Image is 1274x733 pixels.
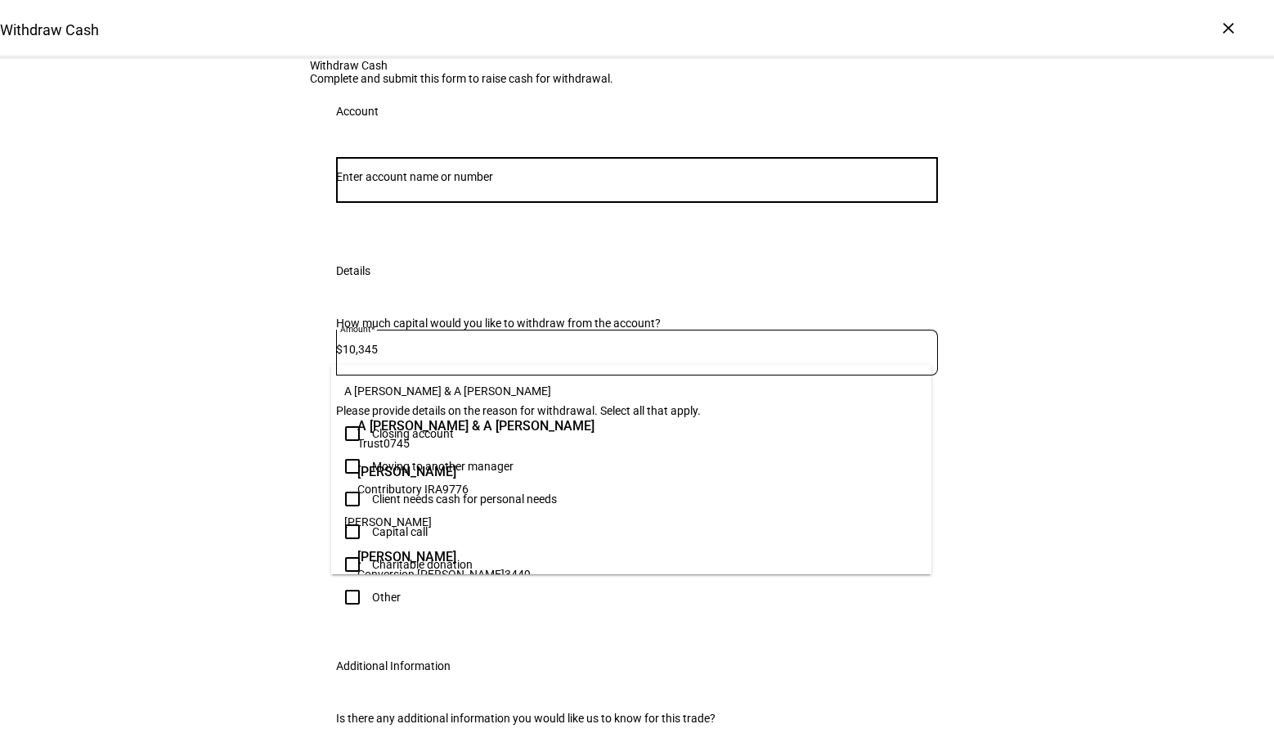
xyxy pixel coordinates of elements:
div: Details [336,264,370,277]
div: How much capital would you like to withdraw from the account? [336,317,938,330]
span: $ [336,343,343,356]
div: Account [336,105,379,118]
div: Other [372,591,401,604]
div: Adrienne E Selke [353,543,535,586]
span: [PERSON_NAME] [344,515,432,528]
span: 0745 [384,437,410,450]
span: Contributory IRA [357,483,442,496]
span: A [PERSON_NAME] & A [PERSON_NAME] [357,416,594,435]
span: Trust [357,437,384,450]
span: Conversion [PERSON_NAME] [357,568,505,581]
div: Additional Information [336,659,451,672]
span: 3449 [505,568,531,581]
span: A [PERSON_NAME] & A [PERSON_NAME] [344,384,551,398]
div: Ariel Luckey [353,458,473,501]
mat-label: Amount* [340,324,375,334]
div: Complete and submit this form to raise cash for withdrawal. [310,72,964,85]
div: Is there any additional information you would like us to know for this trade? [336,712,938,725]
span: [PERSON_NAME] [357,547,531,566]
div: × [1215,15,1241,41]
input: Number [336,170,938,183]
span: 9776 [442,483,469,496]
div: Withdraw Cash [310,59,964,72]
div: A Luckey & A Luckey [353,412,599,455]
span: [PERSON_NAME] [357,462,469,481]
